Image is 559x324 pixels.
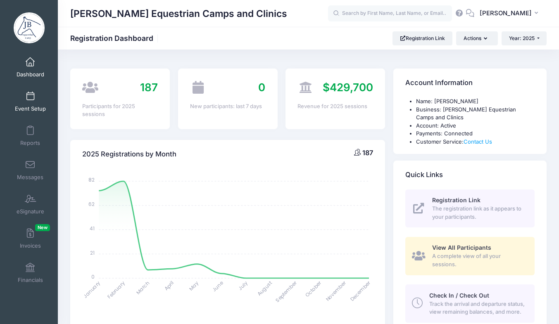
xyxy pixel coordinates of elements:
[432,196,481,203] span: Registration Link
[211,279,224,293] tspan: June
[474,4,547,23] button: [PERSON_NAME]
[70,4,287,23] h1: [PERSON_NAME] Equestrian Camps and Clinics
[258,81,265,94] span: 0
[190,102,266,111] div: New participants: last 7 days
[17,208,44,215] span: eSignature
[324,279,348,303] tspan: November
[416,97,535,106] li: Name: [PERSON_NAME]
[416,130,535,138] li: Payments: Connected
[405,284,535,322] a: Check In / Check Out Track the arrival and departure status, view remaining balances, and more.
[82,102,158,118] div: Participants for 2025 sessions
[456,31,497,45] button: Actions
[11,156,50,184] a: Messages
[11,87,50,116] a: Event Setup
[106,279,126,300] tspan: February
[464,138,492,145] a: Contact Us
[11,190,50,219] a: eSignature
[20,140,40,147] span: Reports
[509,35,535,41] span: Year: 2025
[432,244,491,251] span: View All Participants
[11,121,50,150] a: Reports
[11,53,50,82] a: Dashboard
[405,189,535,227] a: Registration Link The registration link as it appears to your participants.
[349,279,372,303] tspan: December
[405,163,443,187] h4: Quick Links
[163,279,175,291] tspan: April
[89,201,95,208] tspan: 62
[70,34,160,43] h1: Registration Dashboard
[432,252,525,268] span: A complete view of all your sessions.
[35,224,50,231] span: New
[90,249,95,256] tspan: 21
[82,279,102,300] tspan: January
[135,279,151,296] tspan: March
[297,102,373,111] div: Revenue for 2025 sessions
[82,142,176,166] h4: 2025 Registrations by Month
[256,279,274,297] tspan: August
[18,277,43,284] span: Financials
[480,9,532,18] span: [PERSON_NAME]
[328,5,452,22] input: Search by First Name, Last Name, or Email...
[502,31,547,45] button: Year: 2025
[274,279,298,303] tspan: September
[405,237,535,275] a: View All Participants A complete view of all your sessions.
[20,242,41,249] span: Invoices
[237,279,249,292] tspan: July
[405,71,473,95] h4: Account Information
[17,71,44,78] span: Dashboard
[15,105,46,112] span: Event Setup
[429,292,489,299] span: Check In / Check Out
[416,138,535,146] li: Customer Service:
[11,224,50,253] a: InvoicesNew
[140,81,158,94] span: 187
[432,205,525,221] span: The registration link as it appears to your participants.
[392,31,452,45] a: Registration Link
[362,149,373,157] span: 187
[188,279,200,292] tspan: May
[416,106,535,122] li: Business: [PERSON_NAME] Equestrian Camps and Clinics
[304,279,323,298] tspan: October
[11,258,50,287] a: Financials
[89,176,95,183] tspan: 82
[90,225,95,232] tspan: 41
[323,81,373,94] span: $429,700
[92,273,95,280] tspan: 0
[14,12,45,43] img: Jessica Braswell Equestrian Camps and Clinics
[17,174,43,181] span: Messages
[429,300,525,316] span: Track the arrival and departure status, view remaining balances, and more.
[416,122,535,130] li: Account: Active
